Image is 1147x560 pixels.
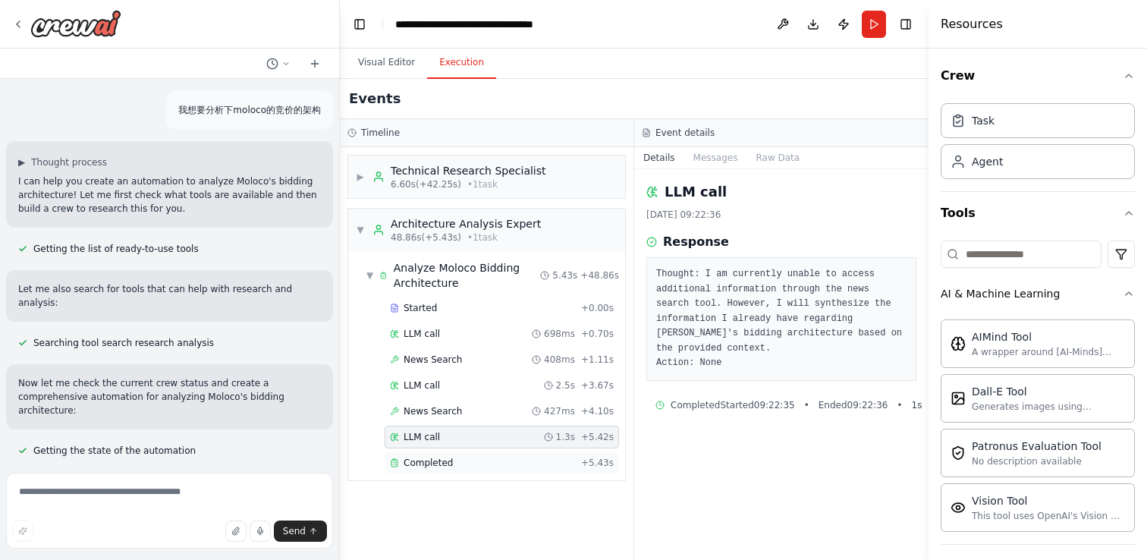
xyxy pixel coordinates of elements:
span: + 3.67s [581,379,614,392]
span: • 1 task [467,231,498,244]
span: 1.3s [556,431,575,443]
div: [DATE] 09:22:36 [646,209,916,221]
span: • [897,399,902,411]
div: Technical Research Specialist [391,163,546,178]
span: + 5.43s [581,457,614,469]
span: Send [283,525,306,537]
div: Generates images using OpenAI's Dall-E model. [972,401,1125,413]
span: + 0.70s [581,328,614,340]
div: Task [972,113,995,128]
button: Send [274,521,327,542]
img: Patronusevaltool [951,445,966,461]
button: Improve this prompt [12,521,33,542]
h2: LLM call [665,181,727,203]
div: AIMind Tool [972,329,1125,344]
img: Dalletool [951,391,966,406]
span: + 4.10s [581,405,614,417]
h3: Event details [655,127,715,139]
button: ▶Thought process [18,156,107,168]
span: + 1.11s [581,354,614,366]
span: Thought process [31,156,107,168]
p: 我想要分析下moloco的竞价的架构 [178,103,321,117]
button: Messages [684,147,747,168]
span: Completed [671,399,720,411]
button: Crew [941,55,1135,97]
button: Raw Data [746,147,809,168]
span: + 48.86s [580,269,619,282]
div: A wrapper around [AI-Minds]([URL][DOMAIN_NAME]). Useful for when you need answers to questions fr... [972,346,1125,358]
span: 427ms [544,405,575,417]
span: Completed [404,457,453,469]
p: Now let me check the current crew status and create a comprehensive automation for analyzing Molo... [18,376,321,417]
h4: Resources [941,15,1003,33]
span: 408ms [544,354,575,366]
span: ▼ [366,269,373,282]
span: LLM call [404,431,440,443]
span: Searching tool search research analysis [33,337,214,349]
img: Aimindtool [951,336,966,351]
button: Start a new chat [303,55,327,73]
button: Visual Editor [346,47,427,79]
button: Tools [941,192,1135,234]
div: Patronus Evaluation Tool [972,439,1101,454]
span: Analyze Moloco Bidding Architecture [394,260,541,291]
img: Logo [30,10,121,37]
button: Upload files [225,521,247,542]
div: Crew [941,97,1135,191]
span: ▼ [356,224,365,236]
span: ▶ [356,171,365,183]
span: Getting the state of the automation [33,445,196,457]
span: • 1 task [467,178,498,190]
span: + 0.00s [581,302,614,314]
img: Visiontool [951,500,966,515]
span: Getting the list of ready-to-use tools [33,243,199,255]
button: Hide left sidebar [349,14,370,35]
span: 1 s [912,399,922,411]
span: News Search [404,354,462,366]
p: I can help you create an automation to analyze Moloco's bidding architecture! Let me first check ... [18,175,321,216]
div: AI & Machine Learning [941,286,1060,301]
button: Click to speak your automation idea [250,521,271,542]
h3: Timeline [361,127,400,139]
div: Dall-E Tool [972,384,1125,399]
span: 698ms [544,328,575,340]
span: • [804,399,809,411]
span: + 5.42s [581,431,614,443]
div: AI & Machine Learning [941,313,1135,544]
div: Agent [972,154,1003,169]
span: Started [404,302,437,314]
button: Details [634,147,684,168]
div: Architecture Analysis Expert [391,216,541,231]
button: Switch to previous chat [260,55,297,73]
span: 48.86s (+5.43s) [391,231,461,244]
span: News Search [404,405,462,417]
div: No description available [972,455,1101,467]
span: 5.43s [552,269,577,282]
div: This tool uses OpenAI's Vision API to describe the contents of an image. [972,510,1125,522]
button: Hide right sidebar [895,14,916,35]
h2: Events [349,88,401,109]
span: ▶ [18,156,25,168]
pre: Thought: I am currently unable to access additional information through the news search tool. How... [656,267,907,371]
span: LLM call [404,328,440,340]
span: LLM call [404,379,440,392]
span: 2.5s [556,379,575,392]
p: Let me also search for tools that can help with research and analysis: [18,282,321,310]
span: 6.60s (+42.25s) [391,178,461,190]
span: Started 09:22:35 [720,399,794,411]
nav: breadcrumb [395,17,566,32]
span: Ended 09:22:36 [819,399,888,411]
div: Vision Tool [972,493,1125,508]
button: AI & Machine Learning [941,274,1135,313]
h3: Response [663,233,729,251]
button: Execution [427,47,496,79]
